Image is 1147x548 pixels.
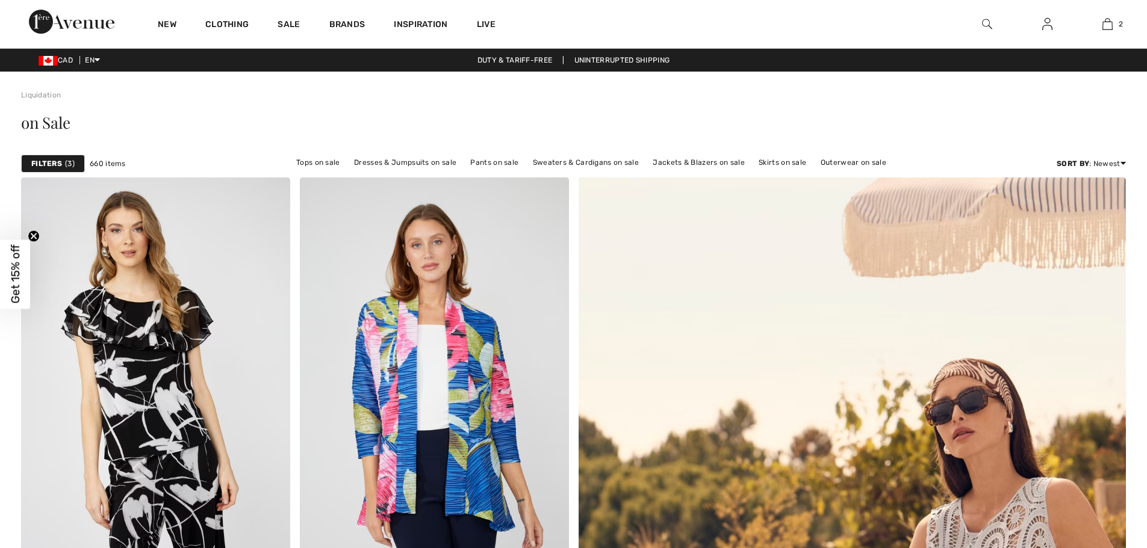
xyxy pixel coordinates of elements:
strong: Sort By [1057,159,1089,168]
span: Inspiration [394,19,447,32]
a: Skirts on sale [753,155,812,170]
a: Liquidation [21,91,61,99]
span: CAD [39,56,78,64]
a: Live [477,18,496,31]
button: Close teaser [28,230,40,242]
span: EN [85,56,100,64]
img: Canadian Dollar [39,56,58,66]
a: Dresses & Jumpsuits on sale [348,155,462,170]
a: Jackets & Blazers on sale [647,155,751,170]
span: 3 [65,158,75,169]
img: My Bag [1102,17,1113,31]
a: Sweaters & Cardigans on sale [527,155,645,170]
span: Get 15% off [8,245,22,304]
a: Clothing [205,19,249,32]
img: heart_black_full.svg [267,191,278,200]
img: My Info [1042,17,1052,31]
img: search the website [982,17,992,31]
a: Brands [329,19,365,32]
img: 1ère Avenue [29,10,114,34]
a: Sign In [1033,17,1062,32]
img: heart_black_full.svg [1102,191,1113,200]
a: Tops on sale [290,155,346,170]
a: 2 [1078,17,1137,31]
a: Pants on sale [464,155,524,170]
span: 2 [1119,19,1123,29]
a: Sale [278,19,300,32]
strong: Filters [31,158,62,169]
div: : Newest [1057,158,1126,169]
a: Outerwear on sale [815,155,892,170]
img: heart_black_full.svg [546,191,556,200]
span: 660 items [90,158,126,169]
a: New [158,19,176,32]
span: on Sale [21,112,70,133]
